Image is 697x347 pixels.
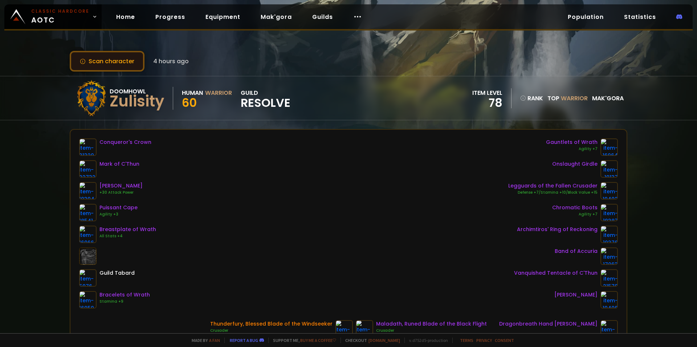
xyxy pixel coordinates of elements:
a: Buy me a coffee [300,338,336,343]
a: Privacy [476,338,492,343]
a: Guilds [306,9,339,24]
div: Mak'gora [592,94,624,103]
div: Archimtiros' Ring of Reckoning [517,226,598,233]
div: Crusader [376,328,487,334]
span: Checkout [341,338,400,343]
img: item-16959 [79,291,97,308]
div: +30 Attack Power [99,190,143,195]
div: [PERSON_NAME] [554,291,598,299]
a: Mak'gora [255,9,298,24]
span: Support me, [268,338,336,343]
div: Top [547,94,588,103]
div: item level [472,88,502,97]
div: Human [182,88,203,97]
a: Progress [150,9,191,24]
span: AOTC [31,8,89,25]
a: Report a bug [230,338,258,343]
div: Stamina +9 [99,299,150,304]
span: Warrior [561,94,588,102]
div: Breastplate of Wrath [99,226,156,233]
div: Chromatic Boots [552,204,598,211]
img: item-19368 [600,320,618,338]
div: Puissant Cape [99,204,138,211]
img: item-16966 [79,226,97,243]
div: Bracelets of Wrath [99,291,150,299]
div: Guild Tabard [99,269,135,277]
a: Equipment [200,9,246,24]
div: Zulisity [110,96,164,107]
img: item-19402 [600,182,618,199]
img: item-16964 [600,138,618,156]
img: item-19406 [600,291,618,308]
div: Doomhowl [110,87,164,96]
img: item-19376 [600,226,618,243]
img: item-22732 [79,160,97,178]
div: Agility +7 [546,146,598,152]
div: Band of Accuria [555,247,598,255]
span: v. d752d5 - production [404,338,448,343]
div: Defense +7/Stamina +10/Block Value +15 [508,190,598,195]
img: item-19387 [600,204,618,221]
a: Terms [460,338,473,343]
img: item-18541 [79,204,97,221]
img: item-21579 [600,269,618,287]
div: All Stats +4 [99,233,156,239]
div: Mark of C'Thun [99,160,139,168]
div: Onslaught Girdle [552,160,598,168]
div: Vanquished Tentacle of C'Thun [514,269,598,277]
div: Warrior [205,88,232,97]
img: item-17063 [600,247,618,265]
a: a fan [209,338,220,343]
a: Consent [495,338,514,343]
img: item-19351 [356,320,373,338]
a: Statistics [618,9,662,24]
img: item-19394 [79,182,97,199]
a: Classic HardcoreAOTC [4,4,102,29]
div: Agility +3 [99,211,138,217]
div: Legguards of the Fallen Crusader [508,182,598,190]
a: Population [562,9,610,24]
img: item-19019 [335,320,353,338]
a: Home [110,9,141,24]
span: Made by [187,338,220,343]
div: Crusader [210,328,333,334]
div: rank [520,94,543,103]
span: 4 hours ago [153,57,189,66]
img: item-5976 [79,269,97,287]
div: Conqueror's Crown [99,138,151,146]
img: item-19137 [600,160,618,178]
div: Agility +7 [552,211,598,217]
div: 78 [472,97,502,108]
div: [PERSON_NAME] [99,182,143,190]
span: Resolve [241,97,290,108]
div: Dragonbreath Hand [PERSON_NAME] [499,320,598,328]
img: item-21329 [79,138,97,156]
div: Gauntlets of Wrath [546,138,598,146]
a: [DOMAIN_NAME] [368,338,400,343]
div: Thunderfury, Blessed Blade of the Windseeker [210,320,333,328]
button: Scan character [70,51,144,72]
div: guild [241,88,290,108]
span: 60 [182,94,197,111]
div: Maladath, Runed Blade of the Black Flight [376,320,487,328]
small: Classic Hardcore [31,8,89,15]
